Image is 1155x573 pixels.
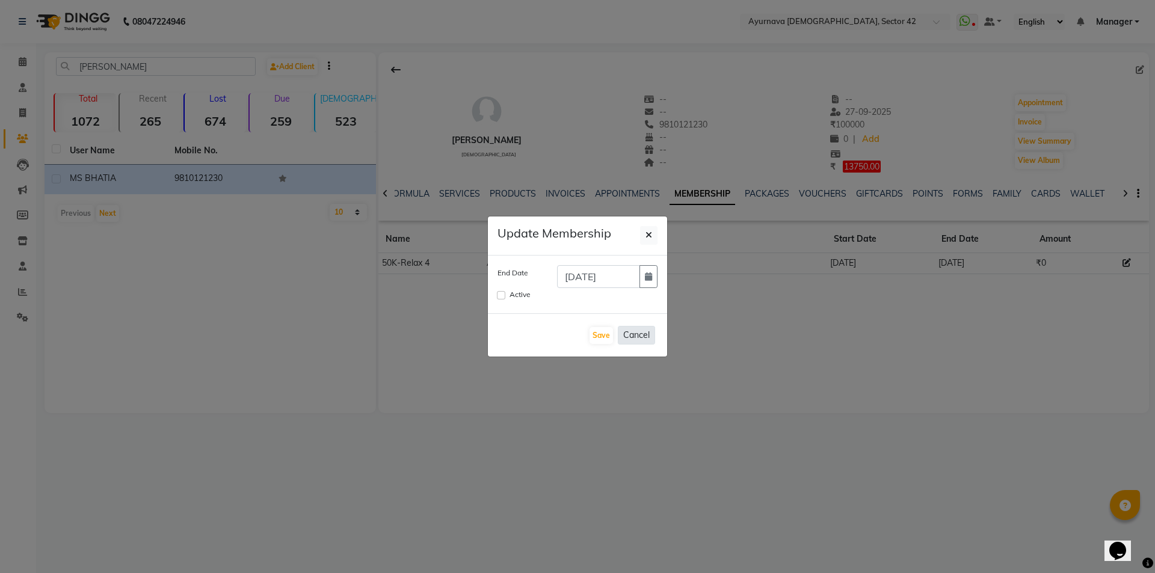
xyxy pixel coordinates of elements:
[1104,525,1143,561] iframe: chat widget
[618,326,655,345] button: Cancel
[497,268,528,278] label: End Date
[497,226,611,241] h5: Update Membership
[590,327,613,344] button: Save
[510,289,531,300] label: Active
